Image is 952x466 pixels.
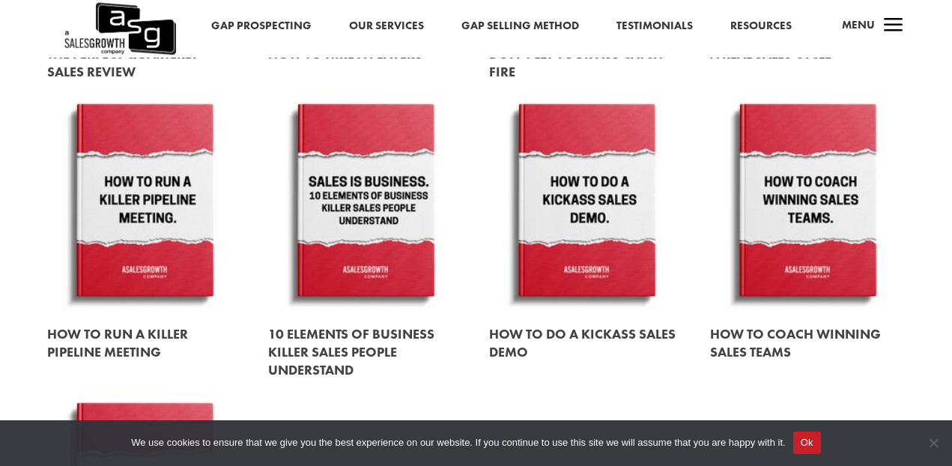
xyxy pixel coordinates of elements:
a: Gap Selling Method [461,16,579,36]
span: a [879,11,909,41]
span: No [926,435,941,450]
a: Gap Prospecting [211,16,312,36]
a: Testimonials [616,16,693,36]
a: Our Services [349,16,424,36]
span: We use cookies to ensure that we give you the best experience on our website. If you continue to ... [131,435,785,450]
span: Menu [842,17,875,32]
button: Ok [793,432,821,454]
a: Resources [730,16,792,36]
